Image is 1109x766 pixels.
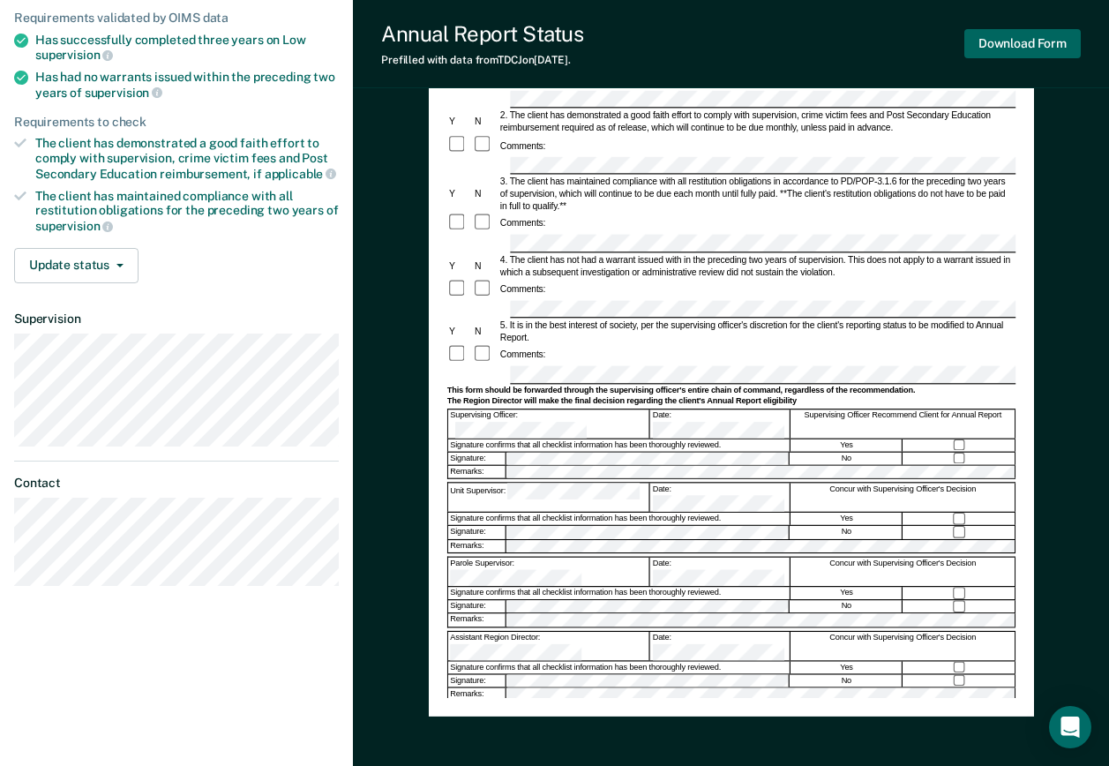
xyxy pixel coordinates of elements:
div: Yes [791,661,903,673]
div: Annual Report Status [381,21,583,47]
div: Comments: [498,283,547,296]
div: Concur with Supervising Officer's Decision [791,558,1015,586]
div: Has successfully completed three years on Low [35,33,339,63]
div: Signature confirms that all checklist information has been thoroughly reviewed. [448,513,791,525]
div: The client has maintained compliance with all restitution obligations for the preceding two years of [35,189,339,234]
div: Remarks: [448,540,506,552]
div: Remarks: [448,614,506,627]
span: supervision [35,219,113,233]
div: Y [446,188,472,200]
div: Supervising Officer: [448,409,649,438]
div: Has had no warrants issued within the preceding two years of [35,70,339,100]
div: Signature confirms that all checklist information has been thoroughly reviewed. [448,661,791,673]
div: Open Intercom Messenger [1049,706,1091,748]
div: Date: [650,558,790,586]
div: Yes [791,439,903,452]
div: 4. The client has not had a warrant issued with in the preceding two years of supervision. This d... [498,253,1015,278]
div: Y [446,326,472,338]
dt: Supervision [14,312,339,327]
div: Date: [650,484,790,512]
div: Concur with Supervising Officer's Decision [791,632,1015,660]
button: Download Form [964,29,1081,58]
div: Comments: [498,139,547,152]
div: Requirements validated by OIMS data [14,11,339,26]
div: Y [446,116,472,128]
div: Parole Supervisor: [448,558,649,586]
div: Signature: [448,674,506,687]
div: Signature: [448,600,506,612]
div: No [791,453,903,465]
div: Concur with Supervising Officer's Decision [791,484,1015,512]
div: Yes [791,513,903,525]
div: The client has demonstrated a good faith effort to comply with supervision, crime victim fees and... [35,136,339,181]
div: Supervising Officer Recommend Client for Annual Report [791,409,1015,438]
div: 3. The client has maintained compliance with all restitution obligations in accordance to PD/POP-... [498,176,1015,213]
button: Update status [14,248,139,283]
dt: Contact [14,476,339,491]
div: No [791,526,903,538]
div: 2. The client has demonstrated a good faith effort to comply with supervision, crime victim fees ... [498,109,1015,134]
div: Date: [650,632,790,660]
div: Remarks: [448,466,506,478]
div: Y [446,259,472,272]
div: N [472,326,498,338]
div: Signature: [448,526,506,538]
div: Comments: [498,349,547,361]
div: Prefilled with data from TDCJ on [DATE] . [381,54,583,66]
div: N [472,259,498,272]
div: No [791,600,903,612]
div: No [791,674,903,687]
div: Remarks: [448,688,506,701]
div: The Region Director will make the final decision regarding the client's Annual Report eligibility [446,397,1015,408]
div: Unit Supervisor: [448,484,649,512]
div: Signature confirms that all checklist information has been thoroughly reviewed. [448,439,791,452]
span: supervision [85,86,162,100]
div: Comments: [498,217,547,229]
span: supervision [35,48,113,62]
div: Assistant Region Director: [448,632,649,660]
div: This form should be forwarded through the supervising officer's entire chain of command, regardle... [446,385,1015,395]
div: Signature confirms that all checklist information has been thoroughly reviewed. [448,587,791,599]
div: N [472,116,498,128]
div: 5. It is in the best interest of society, per the supervising officer's discretion for the client... [498,319,1015,344]
span: applicable [265,167,336,181]
div: Yes [791,587,903,599]
div: Requirements to check [14,115,339,130]
div: N [472,188,498,200]
div: Signature: [448,453,506,465]
div: Date: [650,409,790,438]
